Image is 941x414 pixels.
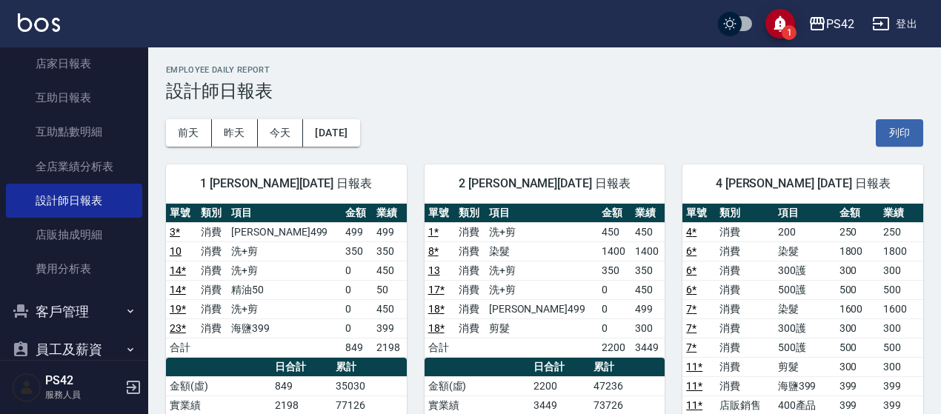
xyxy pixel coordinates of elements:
[166,376,271,395] td: 金額(虛)
[716,376,774,395] td: 消費
[425,204,455,223] th: 單號
[598,318,631,338] td: 0
[598,222,631,241] td: 450
[197,204,228,223] th: 類別
[880,338,923,357] td: 500
[774,261,836,280] td: 300護
[342,261,373,280] td: 0
[6,184,142,218] a: 設計師日報表
[782,25,797,40] span: 1
[836,241,880,261] td: 1800
[880,376,923,395] td: 399
[836,261,880,280] td: 300
[880,241,923,261] td: 1800
[6,252,142,286] a: 費用分析表
[682,204,716,223] th: 單號
[373,338,407,357] td: 2198
[342,280,373,299] td: 0
[455,318,485,338] td: 消費
[631,204,665,223] th: 業績
[836,357,880,376] td: 300
[425,338,455,357] td: 合計
[342,241,373,261] td: 350
[716,357,774,376] td: 消費
[836,318,880,338] td: 300
[716,204,774,223] th: 類別
[880,280,923,299] td: 500
[631,241,665,261] td: 1400
[836,376,880,395] td: 399
[455,280,485,299] td: 消費
[485,222,598,241] td: 洗+剪
[455,241,485,261] td: 消費
[332,376,407,395] td: 35030
[774,357,836,376] td: 剪髮
[880,222,923,241] td: 250
[876,119,923,147] button: 列印
[6,330,142,369] button: 員工及薪資
[774,280,836,299] td: 500護
[598,261,631,280] td: 350
[258,119,304,147] button: 今天
[271,358,332,377] th: 日合計
[342,222,373,241] td: 499
[45,388,121,401] p: 服務人員
[227,280,342,299] td: 精油50
[716,338,774,357] td: 消費
[631,280,665,299] td: 450
[166,204,197,223] th: 單號
[455,222,485,241] td: 消費
[227,241,342,261] td: 洗+剪
[774,338,836,357] td: 500護
[373,241,407,261] td: 350
[212,119,258,147] button: 昨天
[271,376,332,395] td: 849
[6,218,142,252] a: 店販抽成明細
[880,261,923,280] td: 300
[166,338,197,357] td: 合計
[485,241,598,261] td: 染髮
[598,204,631,223] th: 金額
[166,81,923,101] h3: 設計師日報表
[716,318,774,338] td: 消費
[197,318,228,338] td: 消費
[18,13,60,32] img: Logo
[197,261,228,280] td: 消費
[880,318,923,338] td: 300
[598,241,631,261] td: 1400
[373,222,407,241] td: 499
[373,280,407,299] td: 50
[373,318,407,338] td: 399
[530,358,591,377] th: 日合計
[631,222,665,241] td: 450
[170,245,182,257] a: 10
[802,9,860,39] button: PS42
[342,318,373,338] td: 0
[6,293,142,331] button: 客戶管理
[373,261,407,280] td: 450
[428,264,440,276] a: 13
[530,376,591,395] td: 2200
[716,241,774,261] td: 消費
[197,299,228,318] td: 消費
[227,318,342,338] td: 海鹽399
[590,376,665,395] td: 47236
[836,222,880,241] td: 250
[332,358,407,377] th: 累計
[45,373,121,388] h5: PS42
[455,299,485,318] td: 消費
[197,241,228,261] td: 消費
[700,176,905,191] span: 4 [PERSON_NAME] [DATE] 日報表
[880,357,923,376] td: 300
[166,204,407,358] table: a dense table
[716,261,774,280] td: 消費
[631,299,665,318] td: 499
[716,222,774,241] td: 消費
[765,9,795,39] button: save
[774,318,836,338] td: 300護
[166,65,923,75] h2: Employee Daily Report
[631,338,665,357] td: 3449
[342,204,373,223] th: 金額
[342,338,373,357] td: 849
[774,241,836,261] td: 染髮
